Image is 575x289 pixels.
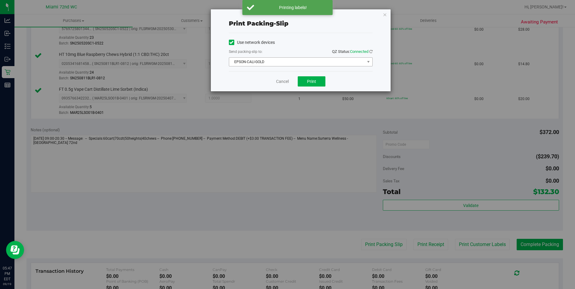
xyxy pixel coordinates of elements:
[298,76,325,87] button: Print
[276,78,289,85] a: Cancel
[350,49,368,54] span: Connected
[229,39,275,46] label: Use network devices
[364,58,372,66] span: select
[229,49,263,54] label: Send packing-slip to:
[229,58,365,66] span: EPSON-CALI-GOLD
[257,5,328,11] div: Printing labels!
[332,49,373,54] span: QZ Status:
[307,79,316,84] span: Print
[229,20,288,27] span: Print packing-slip
[6,241,24,259] iframe: Resource center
